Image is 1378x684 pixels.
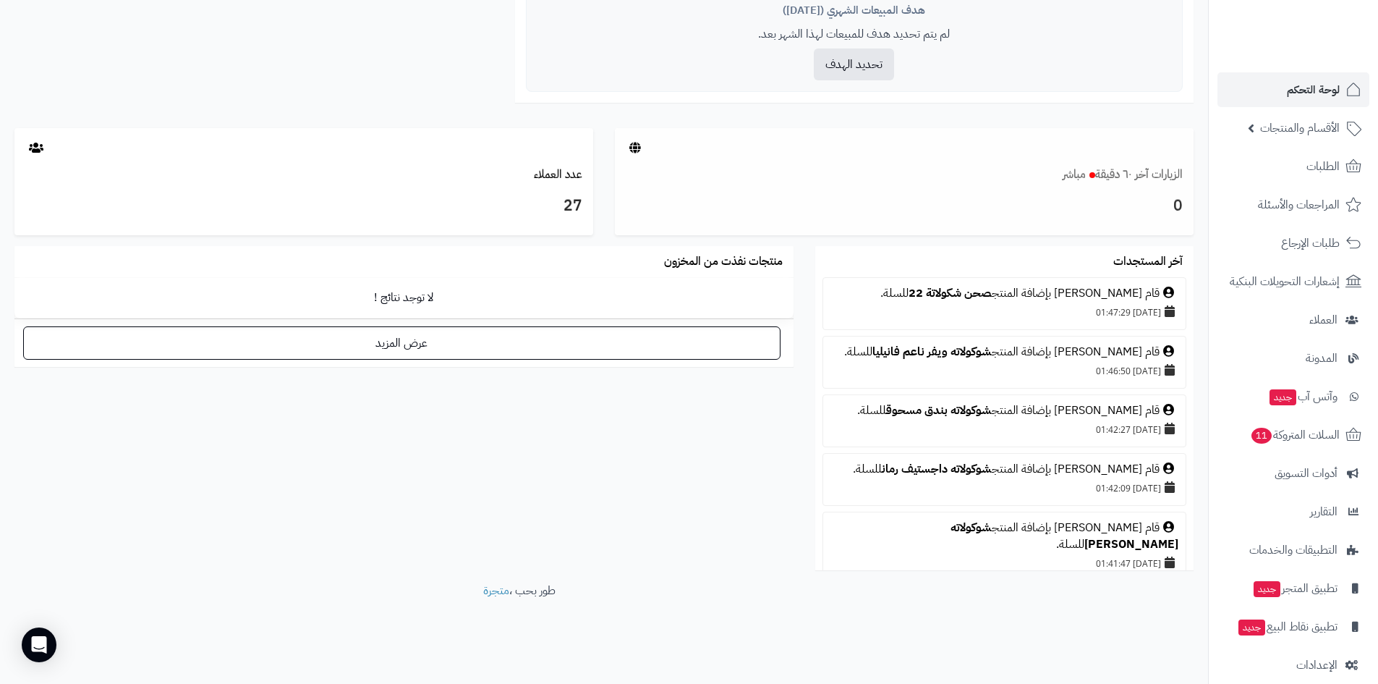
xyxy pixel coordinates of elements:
[830,478,1178,498] div: [DATE] 01:42:09
[1113,256,1183,269] h3: آخر المستجدات
[1275,463,1337,484] span: أدوات التسويق
[830,360,1178,381] div: [DATE] 01:46:50
[1217,609,1369,644] a: تطبيق نقاط البيعجديد
[1217,533,1369,567] a: التطبيقات والخدمات
[483,582,509,599] a: متجرة
[909,284,992,302] a: صحن شكولاتة 22
[830,285,1178,302] div: قام [PERSON_NAME] بإضافة المنتج للسلة.
[1306,348,1337,368] span: المدونة
[1217,149,1369,184] a: الطلبات
[1230,271,1340,292] span: إشعارات التحويلات البنكية
[664,256,783,269] h3: منتجات نفذت من المخزون
[1251,428,1272,444] span: 11
[1217,187,1369,222] a: المراجعات والأسئلة
[1287,80,1340,100] span: لوحة التحكم
[1217,648,1369,683] a: الإعدادات
[814,48,894,80] button: تحديد الهدف
[830,344,1178,360] div: قام [PERSON_NAME] بإضافة المنتج للسلة.
[25,194,582,219] h3: 27
[1310,502,1337,522] span: التقارير
[1217,456,1369,491] a: أدوات التسويق
[1260,118,1340,138] span: الأقسام والمنتجات
[886,402,992,419] a: شوكولاته بندق مسحوق
[830,419,1178,439] div: [DATE] 01:42:27
[830,402,1178,419] div: قام [PERSON_NAME] بإضافة المنتج للسلة.
[1252,578,1337,599] span: تطبيق المتجر
[882,460,992,478] a: شوكولاته داجستيف رمان
[830,553,1178,573] div: [DATE] 01:41:47
[14,278,794,318] td: لا توجد نتائج !
[1217,379,1369,414] a: وآتس آبجديد
[22,628,56,662] div: Open Intercom Messenger
[1217,571,1369,606] a: تطبيق المتجرجديد
[872,343,992,360] a: شوكولاته ويفر ناعم فانيليا
[1237,617,1337,637] span: تطبيق نقاط البيع
[1306,156,1340,177] span: الطلبات
[534,166,582,183] a: عدد العملاء
[1217,264,1369,299] a: إشعارات التحويلات البنكية
[1217,418,1369,452] a: السلات المتروكة11
[1217,72,1369,107] a: لوحة التحكم
[1217,494,1369,529] a: التقارير
[1217,303,1369,337] a: العملاء
[537,26,1171,43] p: لم يتم تحديد هدف للمبيعات لهذا الشهر بعد.
[1238,620,1265,636] span: جديد
[1250,425,1340,445] span: السلات المتروكة
[1063,166,1086,183] small: مباشر
[1258,195,1340,215] span: المراجعات والأسئلة
[1063,166,1183,183] a: الزيارات آخر ٦٠ دقيقةمباشر
[23,326,781,360] a: عرض المزيد
[1281,233,1340,253] span: طلبات الإرجاع
[1217,226,1369,261] a: طلبات الإرجاع
[1254,581,1280,597] span: جديد
[830,520,1178,553] div: قام [PERSON_NAME] بإضافة المنتج للسلة.
[1249,540,1337,560] span: التطبيقات والخدمات
[1296,655,1337,675] span: الإعدادات
[1309,310,1337,330] span: العملاء
[830,302,1178,322] div: [DATE] 01:47:29
[950,519,1178,553] a: شوكولاته [PERSON_NAME]
[1217,341,1369,376] a: المدونة
[626,194,1183,219] h3: 0
[537,3,1171,18] div: هدف المبيعات الشهري ([DATE])
[1280,33,1364,63] img: logo-2.png
[1269,389,1296,405] span: جديد
[830,461,1178,478] div: قام [PERSON_NAME] بإضافة المنتج للسلة.
[1268,387,1337,407] span: وآتس آب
